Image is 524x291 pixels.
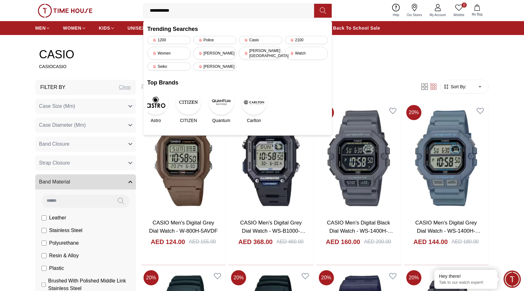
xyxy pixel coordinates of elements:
span: CITIZEN [180,117,197,124]
a: CASIO Men's Digital Grey Dial Watch - W-800H-5AVDF [149,220,218,234]
button: Band Material [35,174,136,189]
img: CASIO Men's Digital Grey Dial Watch - W-800H-5AVDF [141,102,226,214]
span: Polyurethane [49,239,79,247]
button: My Bag [468,3,486,18]
img: Carlton [241,90,267,115]
div: Seiko [147,62,191,71]
div: Clear [119,84,131,91]
input: Stainless Steel [42,228,47,233]
img: CITIZEN [176,90,201,115]
span: Carlton [247,117,261,124]
div: Watch [285,47,328,60]
div: Women [147,47,191,60]
div: Police [193,36,237,44]
div: [PERSON_NAME] [193,62,237,71]
input: Leather [42,215,47,220]
button: Case Diameter (Mm) [35,118,136,133]
img: CASIO Men's Digital Grey Dial Watch - WS-B1000-1AVDF [228,102,313,214]
p: Talk to our watch expert! [439,280,493,285]
span: Astro [151,117,161,124]
h4: AED 144.00 [414,237,448,246]
div: AED 460.00 [276,238,303,246]
div: [PERSON_NAME][GEOGRAPHIC_DATA] [239,47,282,60]
span: Help [390,13,402,17]
a: CASIO Men's Digital Black Dial Watch - WS-1400H-8BVDF [327,220,393,242]
div: Hey there! [439,273,493,279]
span: 20 % [231,270,246,285]
h4: AED 368.00 [238,237,273,246]
a: CASIO Men's Digital Grey Dial Watch - WS-B1000-1AVDF [240,220,305,242]
span: 20 % [406,105,421,120]
span: Case Size (Mm) [39,102,75,110]
span: Strap Closure [39,159,70,167]
a: WOMEN [63,22,86,34]
a: UNISEX [127,22,150,34]
a: CITIZENCITIZEN [180,90,197,124]
span: Case Diameter (Mm) [39,121,86,129]
span: Our Stores [404,13,425,17]
button: Strap Closure [35,155,136,171]
span: Back To School Sale [333,25,380,31]
div: 2100 [285,36,328,44]
div: AED 180.00 [452,238,479,246]
a: CASIO Men's Digital Grey Dial Watch - WS-1400H-2AVDF [415,220,481,242]
h2: Top Brands [147,78,328,87]
a: Our Stores [403,3,426,19]
a: QuantumQuantum [213,90,230,124]
h4: AED 124.00 [151,237,185,246]
a: Help [389,3,403,19]
a: 0Wishlist [450,3,468,19]
span: Plastic [49,265,64,272]
img: CASIO Men's Digital Black Dial Watch - WS-1400H-8BVDF [316,102,401,214]
div: Casio [239,36,282,44]
div: AED 200.00 [364,238,391,246]
span: My Account [427,13,448,17]
span: UNISEX [127,25,145,31]
span: 20 % [319,270,334,285]
img: ... [38,4,93,18]
span: 20 % [144,270,159,285]
h2: CASIO [39,48,485,61]
div: Chat Widget [504,271,521,288]
span: Quantum [212,117,230,124]
h4: AED 160.00 [326,237,360,246]
span: Resin & Alloy [49,252,79,259]
button: Case Size (Mm) [35,99,136,114]
span: KIDS [99,25,110,31]
span: Sort By: [449,84,466,90]
img: Astro [143,90,168,115]
div: 1200 [147,36,191,44]
img: CASIO Men's Digital Grey Dial Watch - WS-1400H-2AVDF [404,102,488,214]
span: 0 [462,3,467,8]
span: Stainless Steel [49,227,82,234]
p: CASIOCASIO [39,63,485,70]
span: WOMEN [63,25,82,31]
a: CarltonCarlton [245,90,262,124]
img: Quantum [209,90,234,115]
a: KIDS [99,22,115,34]
span: Band Closure [39,140,70,148]
button: Band Closure [35,137,136,152]
div: [PERSON_NAME] [193,47,237,60]
h2: Trending Searches [147,25,328,33]
span: 20 % [406,270,421,285]
button: Sort By: [443,84,466,90]
span: Leather [49,214,66,222]
input: Polyurethane [42,241,47,246]
h3: Filter By [40,84,65,91]
span: MEN [35,25,46,31]
h6: 28 Results Found [141,83,413,90]
div: AED 155.00 [189,238,216,246]
span: My Bag [469,12,485,17]
span: Band Material [39,178,70,186]
input: Plastic [42,266,47,271]
span: Wishlist [451,13,467,17]
a: AstroAstro [147,90,164,124]
a: MEN [35,22,50,34]
input: Brushed With Polished Middle Link Stainless Steel [42,282,46,287]
input: Resin & Alloy [42,253,47,258]
a: Back To School Sale [333,22,380,34]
